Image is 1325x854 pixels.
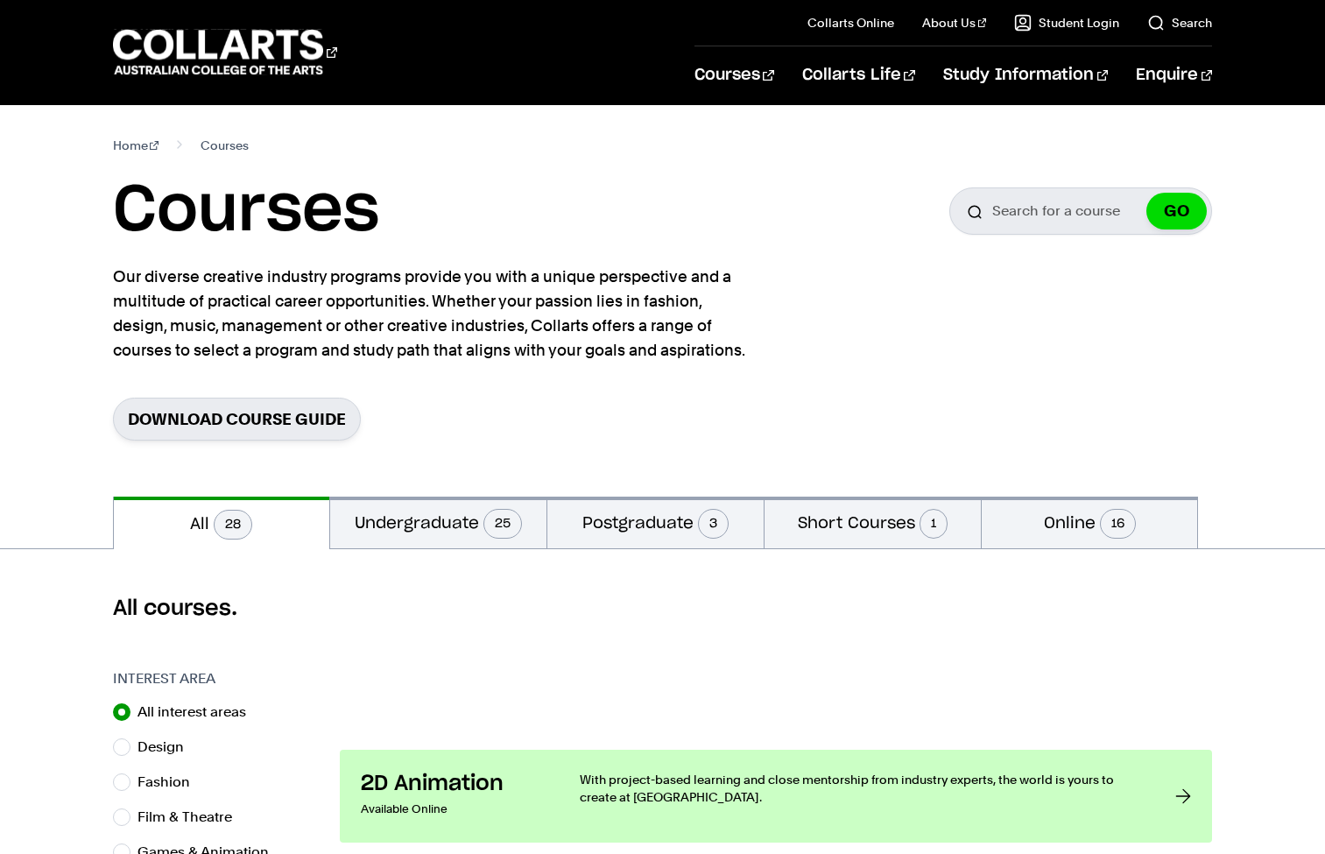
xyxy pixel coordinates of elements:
label: Film & Theatre [137,805,246,829]
label: Fashion [137,770,204,794]
a: Home [113,133,159,158]
a: About Us [922,14,987,32]
a: 2D Animation Available Online With project-based learning and close mentorship from industry expe... [340,750,1213,843]
span: 3 [698,509,729,539]
h2: All courses. [113,595,1213,623]
button: Online16 [982,497,1198,548]
span: 28 [214,510,252,540]
button: Short Courses1 [765,497,981,548]
a: Courses [694,46,774,104]
span: 16 [1100,509,1136,539]
span: 1 [920,509,948,539]
label: Design [137,735,198,759]
a: Student Login [1014,14,1119,32]
h3: Interest Area [113,668,322,689]
button: Undergraduate25 [330,497,546,548]
span: 25 [483,509,522,539]
a: Search [1147,14,1212,32]
div: Go to homepage [113,27,337,77]
h1: Courses [113,172,379,251]
input: Search for a course [949,187,1212,235]
h3: 2D Animation [361,771,545,797]
button: All28 [114,497,330,549]
p: Our diverse creative industry programs provide you with a unique perspective and a multitude of p... [113,265,752,363]
label: All interest areas [137,700,260,724]
a: Collarts Life [802,46,915,104]
a: Download Course Guide [113,398,361,441]
a: Study Information [943,46,1108,104]
p: With project-based learning and close mentorship from industry experts, the world is yours to cre... [580,771,1141,806]
span: Courses [201,133,249,158]
p: Available Online [361,797,545,822]
button: GO [1146,193,1207,229]
a: Enquire [1136,46,1212,104]
a: Collarts Online [807,14,894,32]
button: Postgraduate3 [547,497,764,548]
